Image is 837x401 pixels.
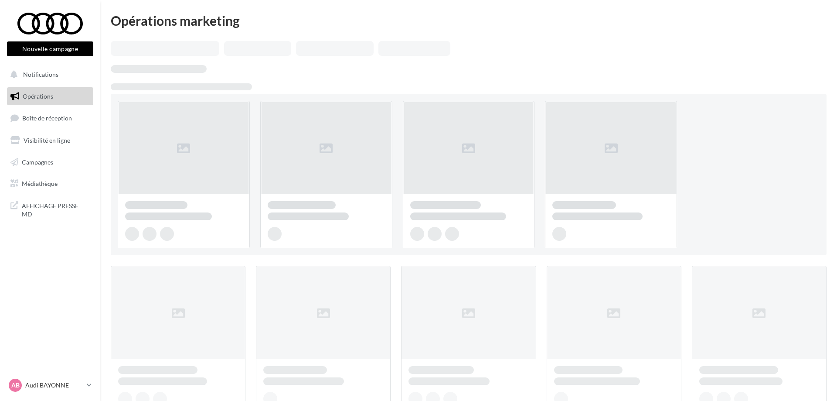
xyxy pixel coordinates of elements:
[22,158,53,165] span: Campagnes
[5,196,95,222] a: AFFICHAGE PRESSE MD
[22,200,90,219] span: AFFICHAGE PRESSE MD
[23,71,58,78] span: Notifications
[5,153,95,171] a: Campagnes
[22,114,72,122] span: Boîte de réception
[5,109,95,127] a: Boîte de réception
[5,87,95,106] a: Opérations
[22,180,58,187] span: Médiathèque
[5,175,95,193] a: Médiathèque
[11,381,20,390] span: AB
[24,137,70,144] span: Visibilité en ligne
[25,381,83,390] p: Audi BAYONNE
[23,93,53,100] span: Opérations
[7,377,93,394] a: AB Audi BAYONNE
[5,65,92,84] button: Notifications
[111,14,827,27] div: Opérations marketing
[7,41,93,56] button: Nouvelle campagne
[5,131,95,150] a: Visibilité en ligne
